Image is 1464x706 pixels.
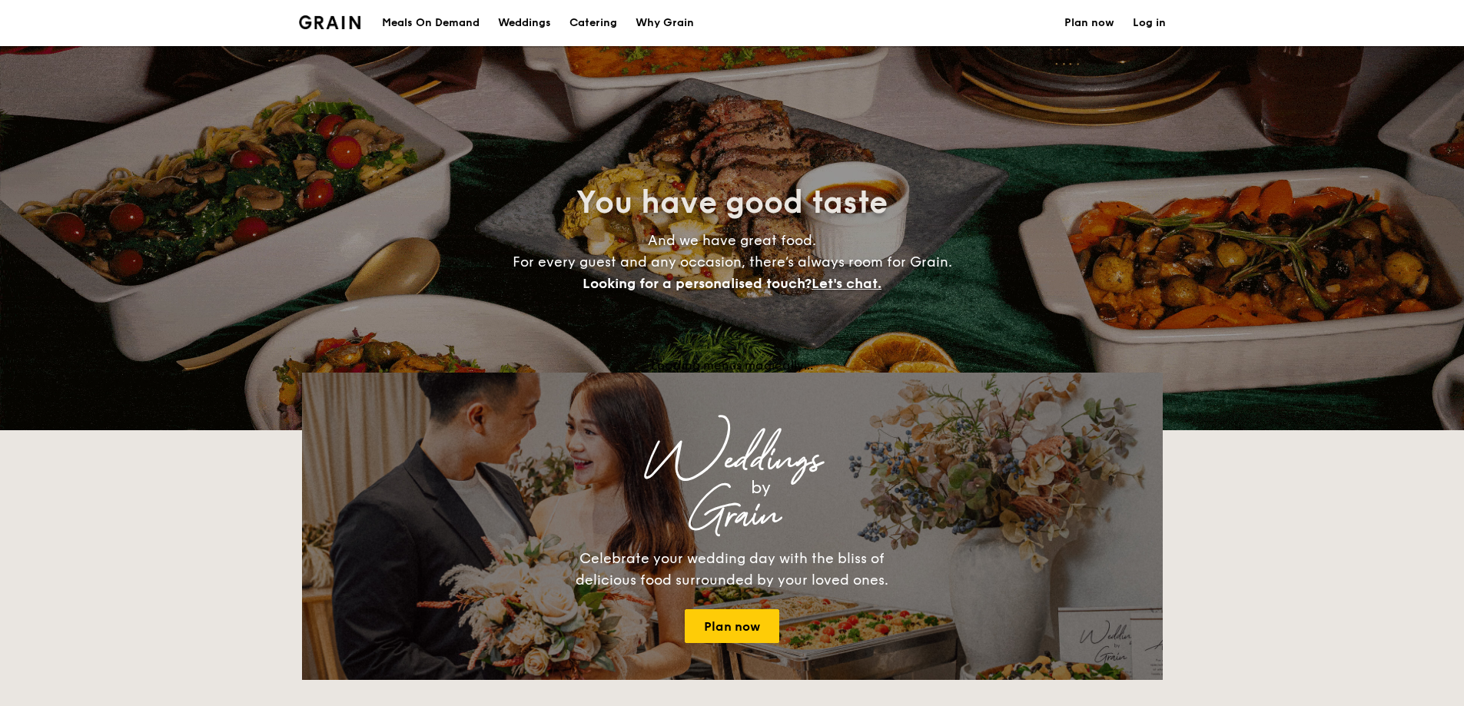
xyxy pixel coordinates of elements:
div: Loading menus magically... [302,358,1163,373]
span: Let's chat. [812,275,881,292]
a: Plan now [685,609,779,643]
span: Looking for a personalised touch? [583,275,812,292]
div: Grain [437,502,1027,529]
div: Weddings [437,446,1027,474]
div: by [494,474,1027,502]
span: You have good taste [576,184,888,221]
img: Grain [299,15,361,29]
div: Celebrate your wedding day with the bliss of delicious food surrounded by your loved ones. [559,548,905,591]
span: And we have great food. For every guest and any occasion, there’s always room for Grain. [513,232,952,292]
a: Logotype [299,15,361,29]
